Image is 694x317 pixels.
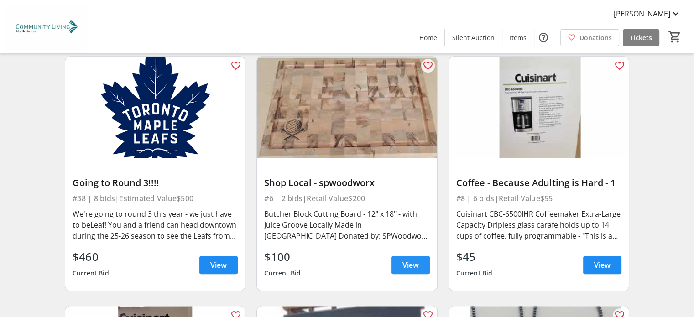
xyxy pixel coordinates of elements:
div: $45 [456,249,493,265]
div: Going to Round 3!!!! [73,177,238,188]
span: View [594,260,611,270]
button: [PERSON_NAME] [606,6,689,21]
div: We're going to round 3 this year - we just have to beLeaf! You and a friend can head downtown dur... [73,208,238,241]
div: Butcher Block Cutting Board - 12" x 18" - with Juice Groove Locally Made in [GEOGRAPHIC_DATA] Don... [264,208,429,241]
div: Coffee - Because Adulting is Hard - 1 [456,177,621,188]
div: Current Bid [73,265,109,281]
div: Current Bid [264,265,301,281]
span: Donations [579,33,612,42]
a: View [391,256,430,274]
span: Items [510,33,527,42]
img: Shop Local - spwoodworx [257,57,437,158]
div: Current Bid [456,265,493,281]
span: Home [419,33,437,42]
mat-icon: favorite_outline [614,60,625,71]
img: Community Living North Halton's Logo [5,4,87,49]
a: Silent Auction [445,29,502,46]
span: Tickets [630,33,652,42]
div: $460 [73,249,109,265]
div: Cuisinart CBC-6500IHR Coffeemaker Extra-Large Capacity Dripless glass carafe holds up to 14 cups ... [456,208,621,241]
a: Tickets [623,29,659,46]
a: View [199,256,238,274]
a: Donations [560,29,619,46]
div: $100 [264,249,301,265]
div: #8 | 6 bids | Retail Value $55 [456,192,621,205]
a: Items [502,29,534,46]
span: Silent Auction [452,33,495,42]
img: Going to Round 3!!!! [65,57,245,158]
span: [PERSON_NAME] [614,8,670,19]
span: View [210,260,227,270]
a: View [583,256,621,274]
div: Shop Local - spwoodworx [264,177,429,188]
mat-icon: favorite_outline [423,60,433,71]
button: Cart [667,29,683,45]
img: Coffee - Because Adulting is Hard - 1 [449,57,629,158]
a: Home [412,29,444,46]
mat-icon: favorite_outline [230,60,241,71]
button: Help [534,28,553,47]
div: #6 | 2 bids | Retail Value $200 [264,192,429,205]
span: View [402,260,419,270]
div: #38 | 8 bids | Estimated Value $500 [73,192,238,205]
